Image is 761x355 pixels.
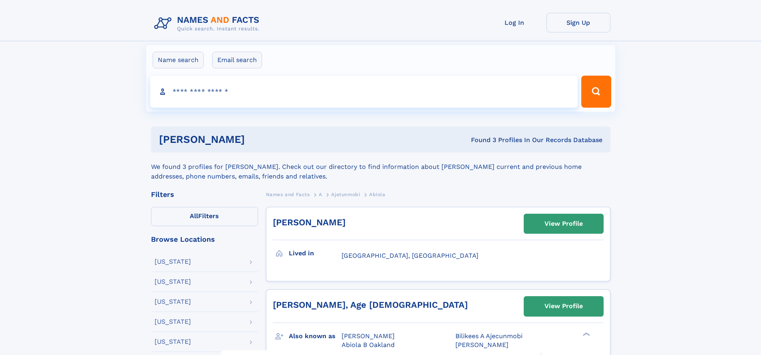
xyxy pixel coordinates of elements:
a: Sign Up [546,13,610,32]
div: View Profile [544,215,583,233]
span: Bilikees A Ajecunmobi [455,332,523,340]
span: Abiola [369,192,385,197]
label: Email search [212,52,262,68]
span: [GEOGRAPHIC_DATA], [GEOGRAPHIC_DATA] [342,252,479,259]
h1: [PERSON_NAME] [159,134,358,144]
a: Log In [483,13,546,32]
div: [US_STATE] [155,299,191,305]
a: A [319,189,322,199]
a: [PERSON_NAME], Age [DEMOGRAPHIC_DATA] [273,300,468,310]
div: [US_STATE] [155,339,191,345]
a: [PERSON_NAME] [273,217,346,227]
div: Filters [151,191,258,198]
span: [PERSON_NAME] [342,332,395,340]
div: [US_STATE] [155,319,191,325]
div: Browse Locations [151,236,258,243]
a: View Profile [524,297,603,316]
h3: Lived in [289,247,342,260]
a: Names and Facts [266,189,310,199]
input: search input [150,76,578,108]
div: [US_STATE] [155,259,191,265]
a: Ajetunmobi [331,189,360,199]
span: Ajetunmobi [331,192,360,197]
label: Name search [153,52,204,68]
div: [US_STATE] [155,279,191,285]
button: Search Button [581,76,611,108]
a: View Profile [524,214,603,233]
div: Found 3 Profiles In Our Records Database [358,136,602,144]
div: ❯ [581,331,590,337]
div: View Profile [544,297,583,315]
span: [PERSON_NAME] [455,341,509,349]
div: We found 3 profiles for [PERSON_NAME]. Check out our directory to find information about [PERSON_... [151,152,610,181]
label: Filters [151,207,258,226]
img: Logo Names and Facts [151,13,266,34]
h3: Also known as [289,329,342,343]
span: A [319,192,322,197]
span: All [190,212,198,220]
span: Abiola B Oakland [342,341,395,349]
